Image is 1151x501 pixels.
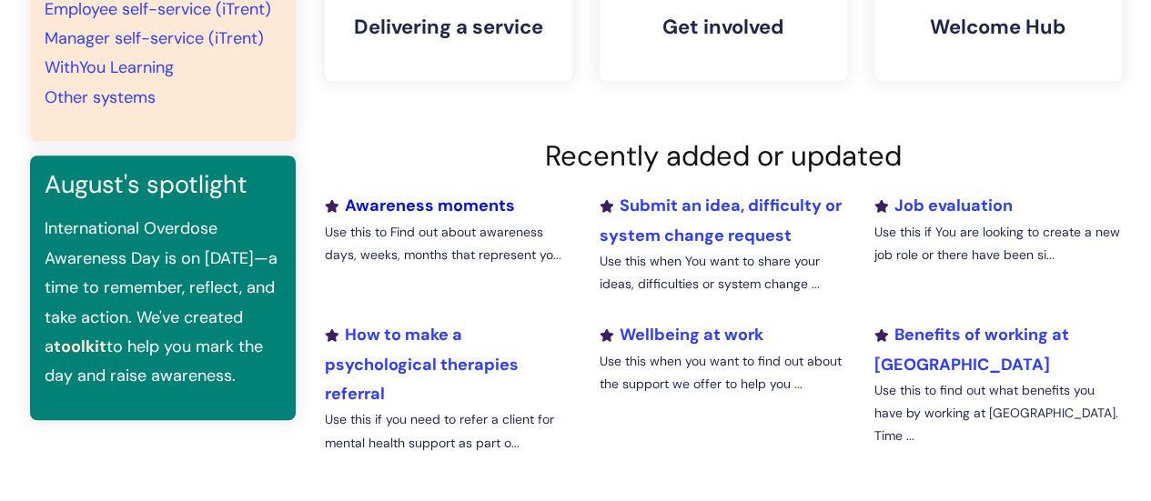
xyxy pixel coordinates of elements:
p: Use this to Find out about awareness days, weeks, months that represent yo... [325,221,572,266]
a: Job evaluation [873,195,1012,216]
p: Use this when You want to share your ideas, difficulties or system change ... [599,250,846,296]
a: How to make a psychological therapies referral [325,324,519,405]
a: Awareness moments [325,195,515,216]
p: Use this if You are looking to create a new job role or there have been si... [873,221,1121,266]
a: Wellbeing at work [599,324,762,346]
a: Other systems [45,86,156,108]
h4: Get involved [614,15,833,39]
a: WithYou Learning [45,56,174,78]
a: Manager self-service (iTrent) [45,27,264,49]
p: Use this to find out what benefits you have by working at [GEOGRAPHIC_DATA]. Time ... [873,379,1121,448]
a: toolkit [54,336,106,357]
h3: August's spotlight [45,170,281,199]
h4: Delivering a service [339,15,558,39]
p: Use this if you need to refer a client for mental health support as part o... [325,408,572,454]
h4: Welcome Hub [889,15,1107,39]
a: Submit an idea, difficulty or system change request [599,195,841,245]
a: Benefits of working at [GEOGRAPHIC_DATA] [873,324,1068,375]
p: International Overdose Awareness Day is on [DATE]—a time to remember, reflect, and take action. W... [45,214,281,390]
h2: Recently added or updated [325,139,1122,173]
p: Use this when you want to find out about the support we offer to help you ... [599,350,846,396]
